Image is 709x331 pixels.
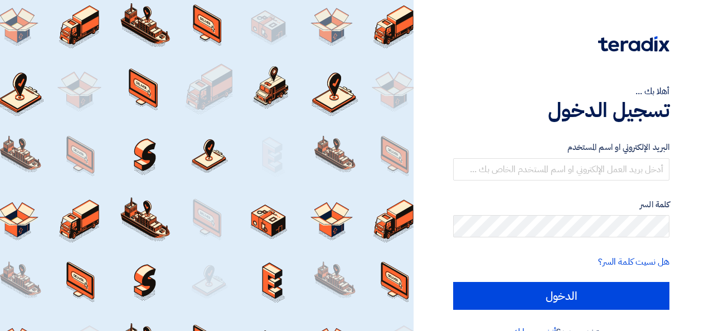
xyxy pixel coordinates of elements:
img: Teradix logo [598,36,669,52]
a: هل نسيت كلمة السر؟ [598,255,669,269]
label: البريد الإلكتروني او اسم المستخدم [453,141,669,154]
h1: تسجيل الدخول [453,98,669,123]
input: الدخول [453,282,669,310]
input: أدخل بريد العمل الإلكتروني او اسم المستخدم الخاص بك ... [453,158,669,181]
label: كلمة السر [453,198,669,211]
div: أهلا بك ... [453,85,669,98]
